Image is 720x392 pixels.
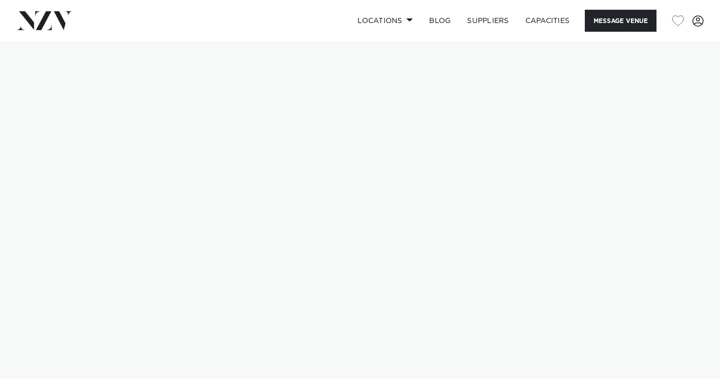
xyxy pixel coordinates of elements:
a: BLOG [421,10,459,32]
a: Capacities [517,10,578,32]
a: Locations [349,10,421,32]
a: SUPPLIERS [459,10,517,32]
button: Message Venue [585,10,657,32]
img: nzv-logo.png [16,11,72,30]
